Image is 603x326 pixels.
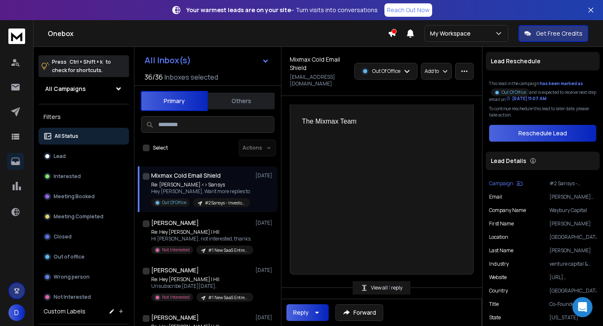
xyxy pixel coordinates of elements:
h1: Mixmax Cold Email Shield [290,55,349,72]
p: Wrong person [54,274,90,280]
p: Re: Hey [PERSON_NAME] | HII [151,229,252,235]
p: industry [489,261,509,267]
p: – Turn visits into conversations [186,6,378,14]
p: All Status [54,133,78,140]
p: Get Free Credits [536,29,582,38]
div: This lead in the campaign and is expected to receive next step email on [489,80,596,102]
button: Campaign [489,180,523,187]
h1: Mixmax Cold Email Shield [151,171,221,180]
p: [DATE] [255,172,274,179]
button: Interested [39,168,129,185]
button: Out of office [39,248,129,265]
button: Not Interested [39,289,129,305]
button: D [8,304,25,321]
p: View all reply [371,285,402,291]
p: Company Name [489,207,526,214]
p: Closed [54,233,72,240]
p: Out Of Office [502,89,526,96]
button: Others [208,92,275,110]
p: location [489,234,508,241]
p: First Name [489,220,514,227]
p: Interested [54,173,81,180]
button: Closed [39,228,129,245]
p: Co-Founder & Managing Partner [549,301,596,308]
label: Select [153,145,168,151]
button: Get Free Credits [518,25,588,42]
p: Country [489,287,508,294]
p: To continue reschedule this lead to later date, please take action. [489,106,596,118]
p: Re: Hey [PERSON_NAME] | HII [151,276,252,283]
p: Add to [425,68,439,75]
p: [GEOGRAPHIC_DATA] [549,234,596,241]
span: Ctrl + Shift + k [68,57,104,67]
h1: [PERSON_NAME] [151,266,199,274]
h1: Onebox [48,28,388,39]
button: Forward [335,304,383,321]
button: All Status [39,128,129,145]
p: Lead [54,153,66,160]
button: Meeting Completed [39,208,129,225]
p: Not Interested [162,247,190,253]
p: [DATE] [255,314,274,321]
div: Reply [293,308,309,317]
p: [EMAIL_ADDRESS][DOMAIN_NAME] [290,74,349,87]
button: Wrong person [39,269,129,285]
p: My Workspace [430,29,474,38]
div: Open Intercom Messenger [572,297,593,317]
p: State [489,314,501,321]
p: website [489,274,507,281]
h3: Custom Labels [44,307,85,316]
img: logo [8,28,25,44]
span: has been marked as [540,80,583,86]
p: #2 Sansys - Investor Sequence [205,200,245,206]
p: [US_STATE] [549,314,596,321]
h1: All Campaigns [45,85,86,93]
p: Meeting Completed [54,213,103,220]
p: Last Name [489,247,513,254]
p: [PERSON_NAME] [549,220,596,227]
h3: Inboxes selected [165,72,218,82]
p: Not Interested [162,294,190,300]
p: venture capital & private equity [549,261,596,267]
p: [DATE] [255,267,274,274]
p: Lead Reschedule [491,57,541,65]
p: Waybury Capital [549,207,596,214]
p: [PERSON_NAME][EMAIL_ADDRESS][DOMAIN_NAME] [549,194,596,200]
span: 1 [389,284,391,291]
button: Reply [286,304,329,321]
button: All Campaigns [39,80,129,97]
p: #1 New SaaS Entrepreneurs ([GEOGRAPHIC_DATA], [GEOGRAPHIC_DATA], [GEOGRAPHIC_DATA]) [208,247,248,254]
p: Hi [PERSON_NAME], not interested, thanks. [151,235,252,242]
p: Campaign [489,180,513,187]
p: Out Of Office [162,199,186,206]
a: Reach Out Now [384,3,432,17]
div: The Mixmax Team [302,117,455,126]
p: Reach Out Now [387,6,430,14]
p: Re: [PERSON_NAME] <> Sansys [151,181,250,188]
button: All Inbox(s) [138,52,276,69]
button: Meeting Booked [39,188,129,205]
p: #1 New SaaS Entrepreneurs ([GEOGRAPHIC_DATA], [GEOGRAPHIC_DATA], [GEOGRAPHIC_DATA]) [208,295,248,301]
button: Lead [39,148,129,165]
p: [URL][DOMAIN_NAME] [549,274,596,281]
p: Out of office [54,254,85,260]
div: [DATE] 11:07 AM [506,96,546,102]
p: Press to check for shortcuts. [52,58,111,75]
h3: Filters [39,111,129,123]
p: #2 Sansys - Investor Sequence [549,180,596,187]
p: Not Interested [54,294,91,300]
p: Out Of Office [372,68,400,75]
button: Reschedule Lead [489,125,596,142]
p: Hey [PERSON_NAME], Want more replies to [151,188,250,195]
p: Meeting Booked [54,193,95,200]
span: 36 / 36 [144,72,163,82]
p: Lead Details [491,157,526,165]
p: [PERSON_NAME] [549,247,596,254]
p: Email [489,194,502,200]
h1: [PERSON_NAME] [151,219,199,227]
h1: All Inbox(s) [144,56,191,65]
h1: [PERSON_NAME] [151,313,199,322]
